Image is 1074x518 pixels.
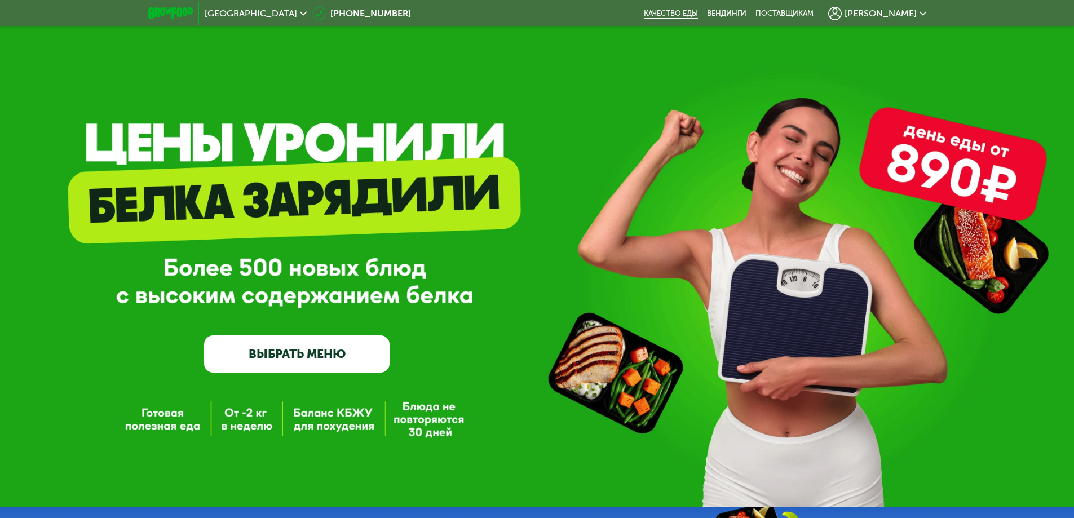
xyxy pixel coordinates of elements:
a: Вендинги [707,9,746,18]
a: ВЫБРАТЬ МЕНЮ [204,335,390,373]
span: [PERSON_NAME] [845,9,917,18]
a: [PHONE_NUMBER] [312,7,411,20]
div: поставщикам [755,9,814,18]
span: [GEOGRAPHIC_DATA] [205,9,297,18]
a: Качество еды [644,9,698,18]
